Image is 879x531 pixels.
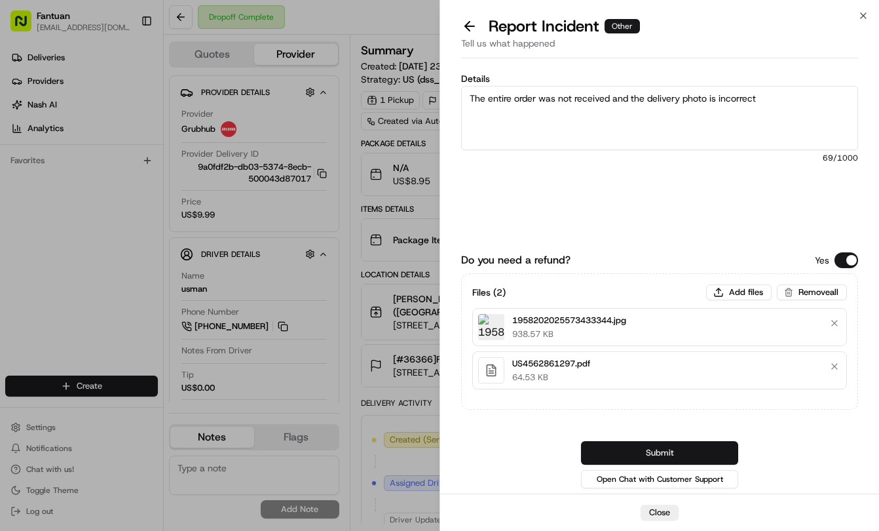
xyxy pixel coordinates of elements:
[825,314,844,332] button: Remove file
[489,16,640,37] p: Report Incident
[116,239,147,249] span: 8月14日
[28,125,51,149] img: 4281594248423_2fcf9dad9f2a874258b8_72.png
[777,285,847,300] button: Removeall
[472,286,506,299] h3: Files ( 2 )
[581,470,738,488] button: Open Chat with Customer Support
[59,125,215,138] div: Start new chat
[59,138,180,149] div: We're available if you need us!
[13,191,34,212] img: Asif Zaman Khan
[461,153,858,163] span: 69 /1000
[13,13,39,39] img: Nash
[13,170,88,181] div: Past conversations
[512,357,590,370] p: US4562861297.pdf
[815,254,829,267] p: Yes
[41,203,106,214] span: [PERSON_NAME]
[512,328,626,340] p: 938.57 KB
[26,293,100,306] span: Knowledge Base
[461,74,858,83] label: Details
[461,86,858,150] textarea: The entire order was not received and the delivery photo is incorrect
[203,168,238,184] button: See all
[92,324,159,335] a: Powered byPylon
[581,441,738,465] button: Submit
[41,239,106,249] span: [PERSON_NAME]
[605,19,640,33] div: Other
[34,85,216,98] input: Clear
[109,239,113,249] span: •
[26,239,37,250] img: 1736555255976-a54dd68f-1ca7-489b-9aae-adbdc363a1c4
[641,505,679,521] button: Close
[461,37,858,58] div: Tell us what happened
[512,372,590,383] p: 64.53 KB
[111,294,121,305] div: 💻
[116,203,147,214] span: 8月15日
[478,314,504,340] img: 1958202025573433344.jpg
[8,288,105,311] a: 📗Knowledge Base
[124,293,210,306] span: API Documentation
[26,204,37,214] img: 1736555255976-a54dd68f-1ca7-489b-9aae-adbdc363a1c4
[130,325,159,335] span: Pylon
[461,252,570,268] label: Do you need a refund?
[13,52,238,73] p: Welcome 👋
[223,129,238,145] button: Start new chat
[109,203,113,214] span: •
[706,285,772,300] button: Add files
[13,294,24,305] div: 📗
[13,226,34,247] img: Asif Zaman Khan
[13,125,37,149] img: 1736555255976-a54dd68f-1ca7-489b-9aae-adbdc363a1c4
[105,288,215,311] a: 💻API Documentation
[825,357,844,376] button: Remove file
[512,314,626,327] p: 1958202025573433344.jpg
